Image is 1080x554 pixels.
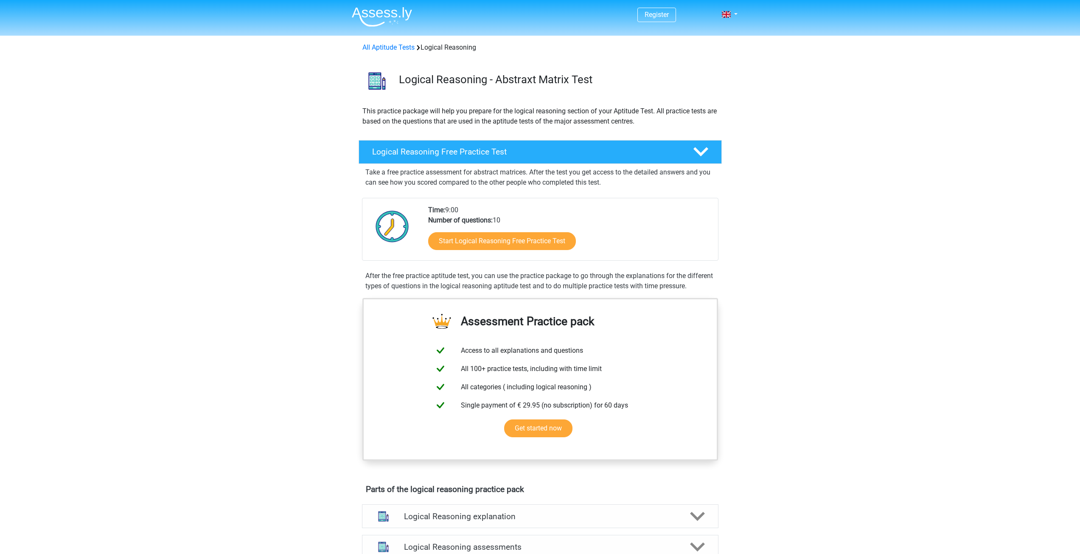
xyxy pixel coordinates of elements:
[372,147,679,157] h4: Logical Reasoning Free Practice Test
[359,42,721,53] div: Logical Reasoning
[428,232,576,250] a: Start Logical Reasoning Free Practice Test
[404,542,676,552] h4: Logical Reasoning assessments
[352,7,412,27] img: Assessly
[504,419,572,437] a: Get started now
[362,271,718,291] div: After the free practice aptitude test, you can use the practice package to go through the explana...
[362,43,415,51] a: All Aptitude Tests
[399,73,715,86] h3: Logical Reasoning - Abstraxt Matrix Test
[422,205,718,260] div: 9:00 10
[366,484,715,494] h4: Parts of the logical reasoning practice pack
[362,106,718,127] p: This practice package will help you prepare for the logical reasoning section of your Aptitude Te...
[645,11,669,19] a: Register
[371,205,414,247] img: Clock
[373,506,394,527] img: logical reasoning explanations
[359,504,722,528] a: explanations Logical Reasoning explanation
[404,512,676,521] h4: Logical Reasoning explanation
[365,167,715,188] p: Take a free practice assessment for abstract matrices. After the test you get access to the detai...
[355,140,725,164] a: Logical Reasoning Free Practice Test
[359,63,395,99] img: logical reasoning
[428,216,493,224] b: Number of questions:
[428,206,445,214] b: Time:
